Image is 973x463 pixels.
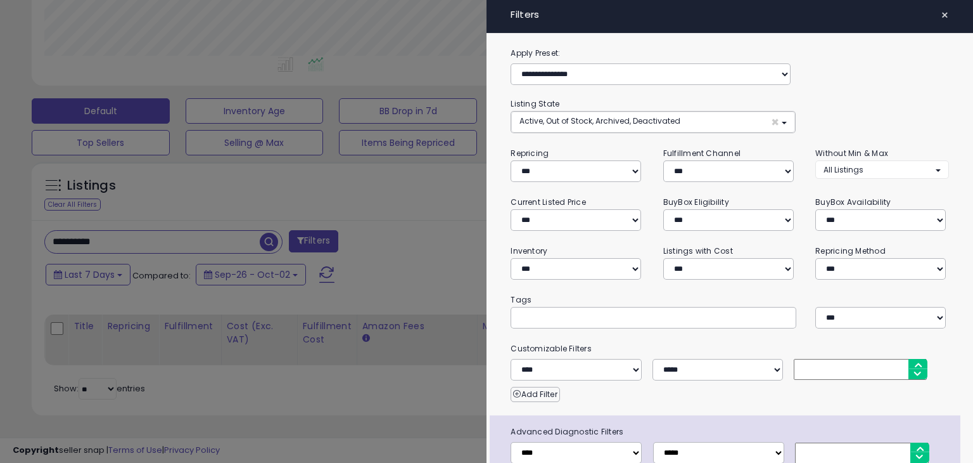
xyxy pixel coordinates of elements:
[501,293,958,307] small: Tags
[815,148,888,159] small: Without Min & Max
[511,112,794,133] button: Active, Out of Stock, Archived, Deactivated ×
[511,245,547,256] small: Inventory
[519,115,680,126] span: Active, Out of Stock, Archived, Deactivated
[501,46,958,60] label: Apply Preset:
[511,98,559,109] small: Listing State
[663,245,733,256] small: Listings with Cost
[501,425,960,439] span: Advanced Diagnostic Filters
[511,387,559,402] button: Add Filter
[815,160,948,179] button: All Listings
[824,164,863,175] span: All Listings
[511,197,585,207] small: Current Listed Price
[771,115,779,129] span: ×
[941,6,949,24] span: ×
[936,6,954,24] button: ×
[815,245,886,256] small: Repricing Method
[511,10,948,20] h4: Filters
[663,197,729,207] small: BuyBox Eligibility
[815,197,891,207] small: BuyBox Availability
[501,342,958,356] small: Customizable Filters
[663,148,741,159] small: Fulfillment Channel
[511,148,549,159] small: Repricing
